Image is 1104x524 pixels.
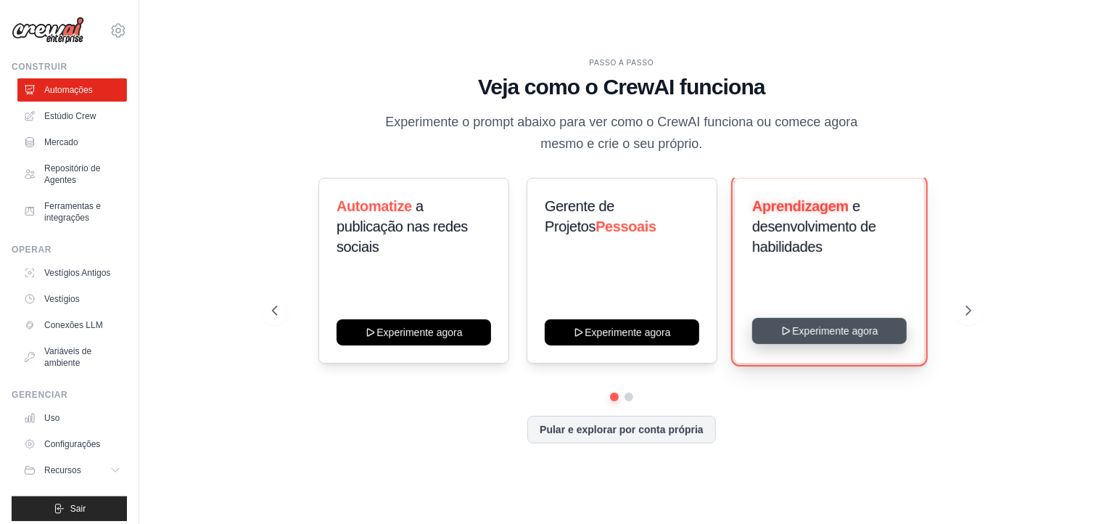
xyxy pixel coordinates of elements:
[12,245,52,255] font: Operar
[44,85,93,95] font: Automações
[44,465,81,475] font: Recursos
[590,59,654,67] font: PASSO A PASSO
[376,327,462,338] font: Experimente agora
[17,433,127,456] a: Configurações
[337,198,468,255] font: a publicação nas redes sociais
[44,201,101,223] font: Ferramentas e integrações
[17,261,127,284] a: Vestígios Antigos
[478,75,765,99] font: Veja como o CrewAI funciona
[12,17,84,44] img: Logotipo
[70,504,86,514] font: Sair
[17,131,127,154] a: Mercado
[17,157,127,192] a: Repositório de Agentes
[44,413,59,423] font: Uso
[1031,454,1104,524] iframe: Widget de bate-papo
[752,318,907,344] button: Experimente agora
[44,163,100,185] font: Repositório de Agentes
[337,198,412,214] font: Automatize
[17,195,127,229] a: Ferramentas e integrações
[540,424,704,435] font: Pular e explorar por conta própria
[44,439,100,449] font: Configurações
[12,62,67,72] font: Construir
[44,320,103,330] font: Conexões LLM
[596,218,656,234] font: Pessoais
[44,268,110,278] font: Vestígios Antigos
[752,198,876,255] font: e desenvolvimento de habilidades
[585,327,670,338] font: Experimente agora
[545,319,699,345] button: Experimente agora
[44,137,78,147] font: Mercado
[17,287,127,311] a: Vestígios
[44,111,96,121] font: Estúdio Crew
[17,406,127,430] a: Uso
[12,496,127,521] button: Sair
[337,319,491,345] button: Experimente agora
[44,346,91,368] font: Variáveis ​​de ambiente
[752,198,849,214] font: Aprendizagem
[17,459,127,482] button: Recursos
[527,416,716,443] button: Pular e explorar por conta própria
[12,390,67,400] font: Gerenciar
[17,314,127,337] a: Conexões LLM
[545,198,614,234] font: Gerente de Projetos
[44,294,80,304] font: Vestígios
[17,105,127,128] a: Estúdio Crew
[17,78,127,102] a: Automações
[17,340,127,374] a: Variáveis ​​de ambiente
[385,115,857,150] font: Experimente o prompt abaixo para ver como o CrewAI funciona ou comece agora mesmo e crie o seu pr...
